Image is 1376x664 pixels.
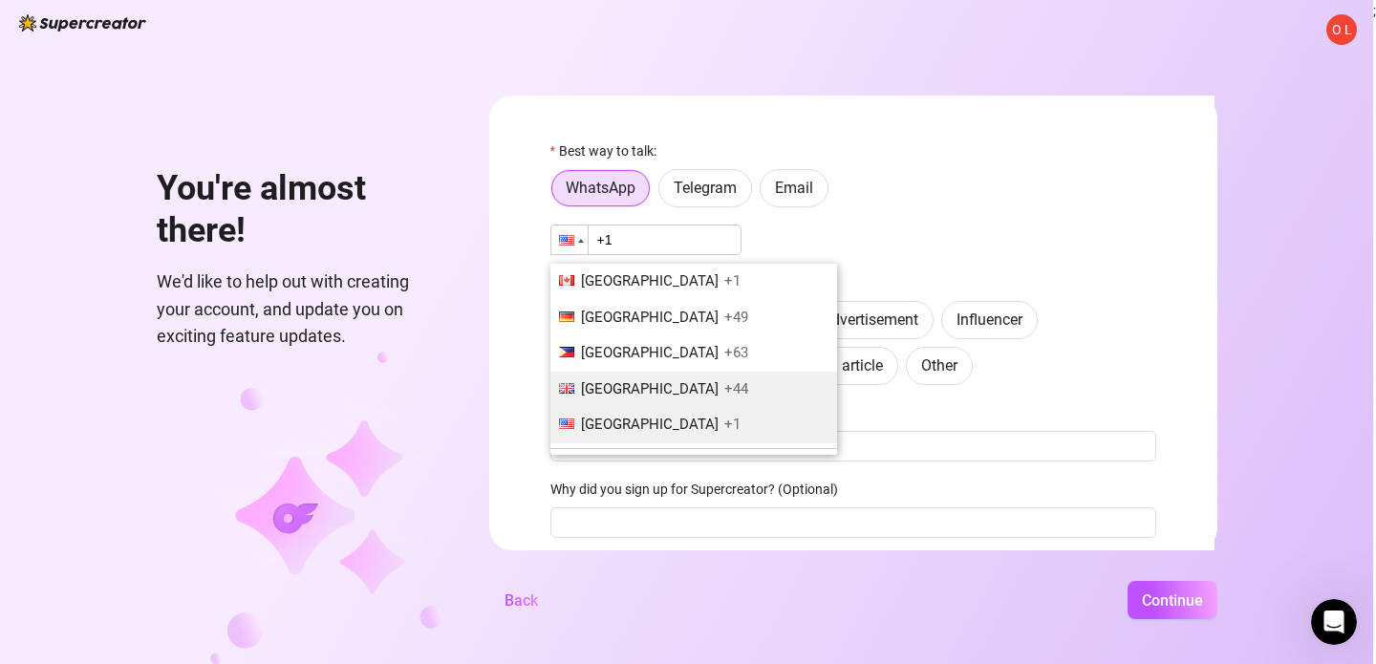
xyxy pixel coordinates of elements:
span: +63 [724,344,748,361]
span: [GEOGRAPHIC_DATA] [581,344,719,361]
span: Back [505,591,538,610]
span: [GEOGRAPHIC_DATA] [581,272,719,289]
input: Which one? [550,431,1156,461]
span: O L [1332,19,1352,40]
button: Back [489,581,553,619]
img: logo [19,14,146,32]
button: Continue [1128,581,1217,619]
h1: You're almost there! [157,168,443,251]
span: We'd like to help out with creating your account, and update you on exciting feature updates. [157,268,443,350]
span: Influencer [957,311,1022,329]
iframe: Intercom live chat [1311,599,1357,645]
input: Why did you sign up for Supercreator? (Optional) [550,507,1156,538]
span: +49 [724,309,748,326]
span: Email [775,179,813,197]
label: Why did you sign up for Supercreator? (Optional) [550,479,850,500]
input: 1 (702) 123-4567 [550,225,742,255]
span: +1 [724,416,741,433]
span: +44 [724,380,748,397]
span: [GEOGRAPHIC_DATA] [581,416,719,433]
span: Continue [1142,591,1203,610]
span: +1 [724,272,741,289]
span: Telegram [674,179,737,197]
span: WhatsApp [566,179,635,197]
span: Other [921,356,957,375]
span: [GEOGRAPHIC_DATA] [581,380,719,397]
span: Advertisement [822,311,918,329]
div: United States: + 1 [551,225,588,254]
label: Best way to talk: [550,140,669,161]
span: [GEOGRAPHIC_DATA] [581,309,719,326]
